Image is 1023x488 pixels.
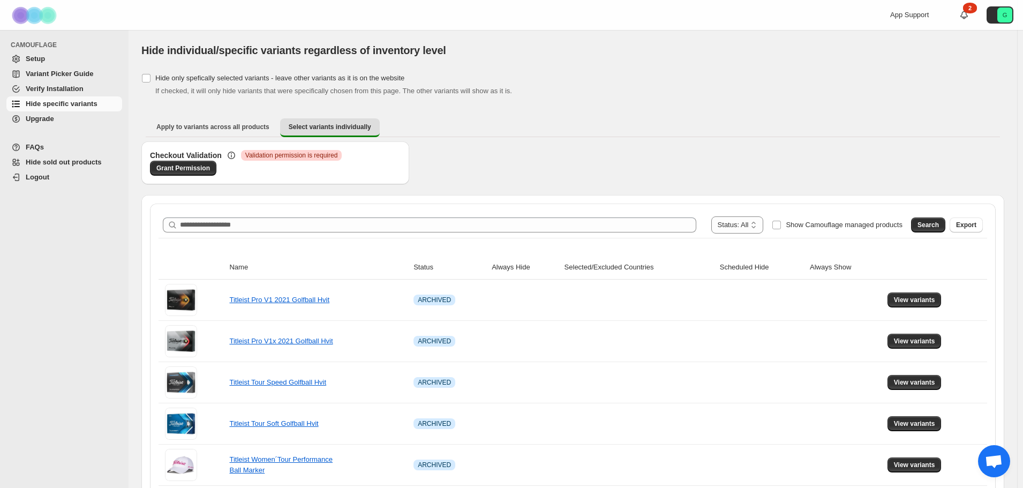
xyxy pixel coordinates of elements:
a: Verify Installation [6,81,122,96]
button: View variants [887,334,942,349]
a: Titleist Pro V1 2021 Golfball Hvit [229,296,329,304]
a: Titleist Women ́Tour Performance Ball Marker [229,455,333,474]
span: Apply to variants across all products [156,123,269,131]
img: Camouflage [9,1,62,30]
span: View variants [894,337,935,346]
span: Avatar with initials G [997,7,1012,22]
img: Titleist Tour Soft Golfball Hvit [165,408,197,440]
span: View variants [894,378,935,387]
span: ARCHIVED [418,461,451,469]
span: View variants [894,461,935,469]
th: Scheduled Hide [717,256,807,280]
span: Logout [26,173,49,181]
a: Variant Picker Guide [6,66,122,81]
div: Åpne chat [978,445,1010,477]
button: View variants [887,292,942,307]
button: Select variants individually [280,118,380,137]
button: View variants [887,375,942,390]
span: ARCHIVED [418,419,451,428]
th: Name [226,256,410,280]
a: Titleist Tour Speed Golfball Hvit [229,378,326,386]
span: Grant Permission [156,164,210,172]
a: Hide specific variants [6,96,122,111]
img: Titleist Tour Speed Golfball Hvit [165,366,197,399]
th: Always Show [807,256,884,280]
a: Grant Permission [150,161,216,176]
button: Apply to variants across all products [148,118,278,136]
button: Avatar with initials G [987,6,1013,24]
span: If checked, it will only hide variants that were specifically chosen from this page. The other va... [155,87,512,95]
button: Export [950,217,983,232]
button: View variants [887,416,942,431]
span: Verify Installation [26,85,84,93]
span: ARCHIVED [418,296,451,304]
span: Export [956,221,976,229]
text: G [1003,12,1007,18]
span: View variants [894,296,935,304]
a: Titleist Tour Soft Golfball Hvit [229,419,318,427]
span: ARCHIVED [418,337,451,346]
img: Titleist Women ́Tour Performance Ball Marker [165,449,197,481]
span: Variant Picker Guide [26,70,93,78]
span: Upgrade [26,115,54,123]
th: Always Hide [488,256,561,280]
div: 2 [963,3,977,13]
span: Hide sold out products [26,158,102,166]
span: Validation permission is required [245,151,338,160]
span: Show Camouflage managed products [786,221,902,229]
span: Hide specific variants [26,100,97,108]
th: Status [410,256,488,280]
a: Titleist Pro V1x 2021 Golfball Hvit [229,337,333,345]
a: Setup [6,51,122,66]
span: Select variants individually [289,123,371,131]
th: Selected/Excluded Countries [561,256,717,280]
a: Hide sold out products [6,155,122,170]
span: CAMOUFLAGE [11,41,123,49]
span: Setup [26,55,45,63]
img: Titleist Pro V1 2021 Golfball Hvit [165,284,197,316]
img: Titleist Pro V1x 2021 Golfball Hvit [165,325,197,357]
a: Upgrade [6,111,122,126]
span: App Support [890,11,929,19]
span: Search [917,221,939,229]
a: Logout [6,170,122,185]
span: Hide individual/specific variants regardless of inventory level [141,44,446,56]
span: ARCHIVED [418,378,451,387]
a: FAQs [6,140,122,155]
button: View variants [887,457,942,472]
h3: Checkout Validation [150,150,222,161]
span: FAQs [26,143,44,151]
span: View variants [894,419,935,428]
span: Hide only spefically selected variants - leave other variants as it is on the website [155,74,404,82]
a: 2 [959,10,969,20]
button: Search [911,217,945,232]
